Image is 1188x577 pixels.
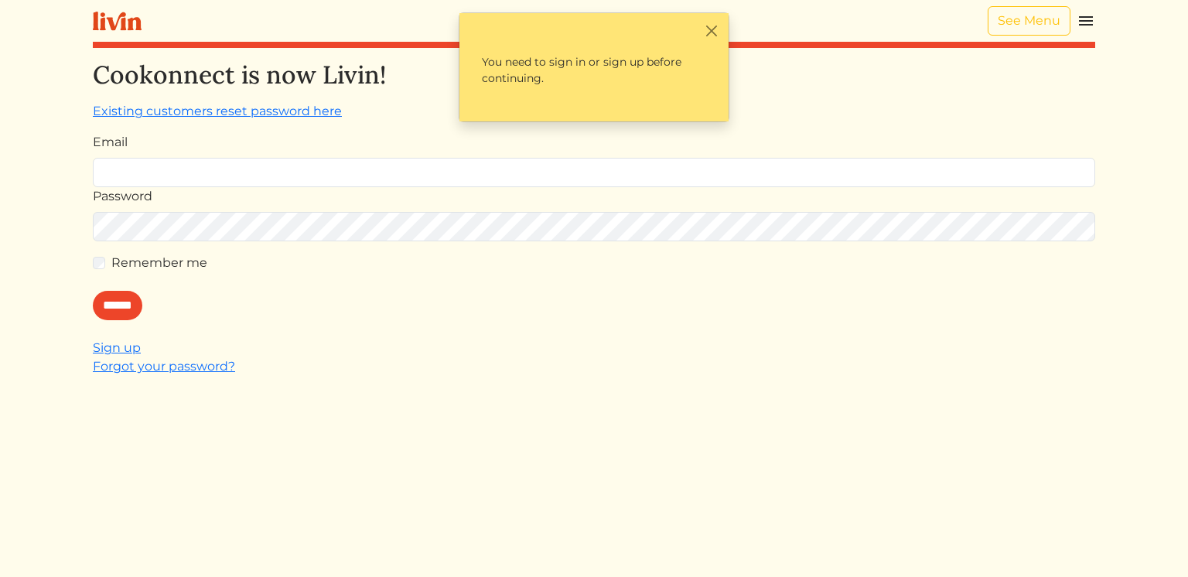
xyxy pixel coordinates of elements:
label: Password [93,187,152,206]
button: Close [703,22,719,39]
img: menu_hamburger-cb6d353cf0ecd9f46ceae1c99ecbeb4a00e71ca567a856bd81f57e9d8c17bb26.svg [1077,12,1095,30]
label: Remember me [111,254,207,272]
a: See Menu [988,6,1070,36]
label: Email [93,133,128,152]
a: Forgot your password? [93,359,235,374]
img: livin-logo-a0d97d1a881af30f6274990eb6222085a2533c92bbd1e4f22c21b4f0d0e3210c.svg [93,12,142,31]
a: Existing customers reset password here [93,104,342,118]
p: You need to sign in or sign up before continuing. [469,41,719,100]
a: Sign up [93,340,141,355]
h2: Cookonnect is now Livin! [93,60,1095,90]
